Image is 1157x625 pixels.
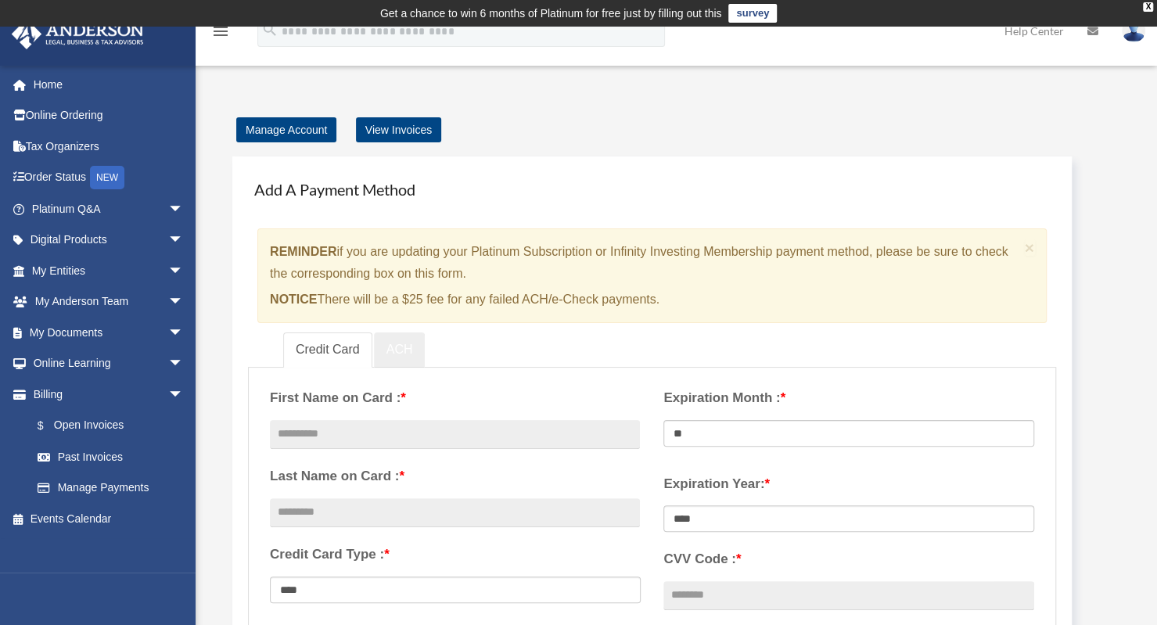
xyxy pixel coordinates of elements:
[11,100,207,131] a: Online Ordering
[380,4,722,23] div: Get a chance to win 6 months of Platinum for free just by filling out this
[248,172,1056,207] h4: Add A Payment Method
[11,162,207,194] a: Order StatusNEW
[11,131,207,162] a: Tax Organizers
[236,117,336,142] a: Manage Account
[22,410,207,442] a: $Open Invoices
[356,117,441,142] a: View Invoices
[270,289,1019,311] p: There will be a $25 fee for any failed ACH/e-Check payments.
[168,379,199,411] span: arrow_drop_down
[22,472,199,504] a: Manage Payments
[11,255,207,286] a: My Entitiesarrow_drop_down
[211,27,230,41] a: menu
[663,472,1033,496] label: Expiration Year:
[22,441,207,472] a: Past Invoices
[11,193,207,224] a: Platinum Q&Aarrow_drop_down
[90,166,124,189] div: NEW
[270,293,317,306] strong: NOTICE
[1122,20,1145,42] img: User Pic
[211,22,230,41] i: menu
[168,224,199,257] span: arrow_drop_down
[663,386,1033,410] label: Expiration Month :
[663,548,1033,571] label: CVV Code :
[11,503,207,534] a: Events Calendar
[270,543,640,566] label: Credit Card Type :
[257,228,1047,323] div: if you are updating your Platinum Subscription or Infinity Investing Membership payment method, p...
[270,465,640,488] label: Last Name on Card :
[11,69,207,100] a: Home
[168,193,199,225] span: arrow_drop_down
[283,332,372,368] a: Credit Card
[168,286,199,318] span: arrow_drop_down
[168,317,199,349] span: arrow_drop_down
[168,348,199,380] span: arrow_drop_down
[11,286,207,318] a: My Anderson Teamarrow_drop_down
[11,379,207,410] a: Billingarrow_drop_down
[261,21,278,38] i: search
[1025,239,1035,257] span: ×
[728,4,777,23] a: survey
[11,224,207,256] a: Digital Productsarrow_drop_down
[270,245,336,258] strong: REMINDER
[270,386,640,410] label: First Name on Card :
[168,255,199,287] span: arrow_drop_down
[11,348,207,379] a: Online Learningarrow_drop_down
[11,317,207,348] a: My Documentsarrow_drop_down
[374,332,426,368] a: ACH
[1025,239,1035,256] button: Close
[1143,2,1153,12] div: close
[7,19,149,49] img: Anderson Advisors Platinum Portal
[46,416,54,436] span: $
